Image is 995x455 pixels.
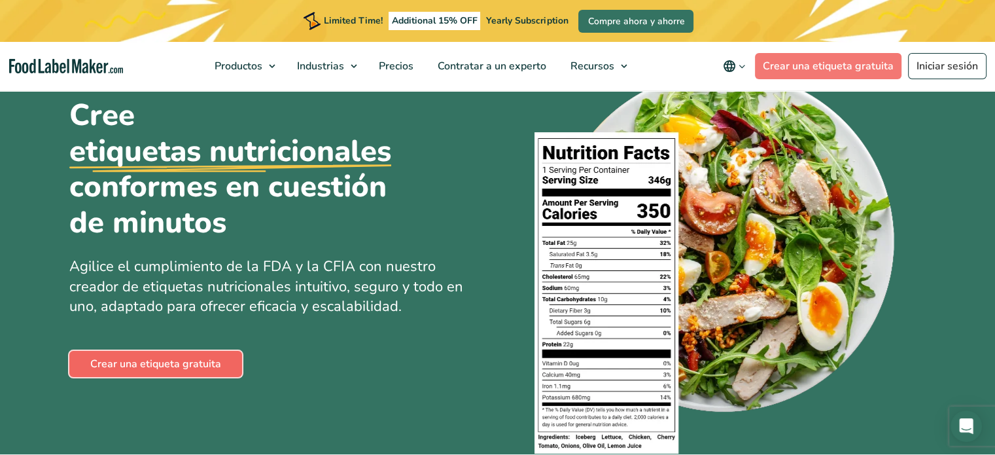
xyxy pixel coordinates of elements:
[434,59,548,73] span: Contratar a un experto
[285,42,364,90] a: Industrias
[203,42,282,90] a: Productos
[559,42,634,90] a: Recursos
[567,59,616,73] span: Recursos
[69,351,242,377] a: Crear una etiqueta gratuita
[486,14,568,27] span: Yearly Subscription
[908,53,986,79] a: Iniciar sesión
[534,62,899,454] img: Un plato de comida con una etiqueta de información nutricional encima.
[69,257,463,317] span: Agilice el cumplimiento de la FDA y la CFIA con nuestro creador de etiquetas nutricionales intuit...
[69,98,423,241] h1: Cree conformes en cuestión de minutos
[367,42,423,90] a: Precios
[293,59,345,73] span: Industrias
[951,410,982,442] div: Open Intercom Messenger
[578,10,693,33] a: Compre ahora y ahorre
[389,12,481,30] span: Additional 15% OFF
[426,42,555,90] a: Contratar a un experto
[755,53,901,79] a: Crear una etiqueta gratuita
[324,14,383,27] span: Limited Time!
[69,134,391,170] u: etiquetas nutricionales
[375,59,415,73] span: Precios
[211,59,264,73] span: Productos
